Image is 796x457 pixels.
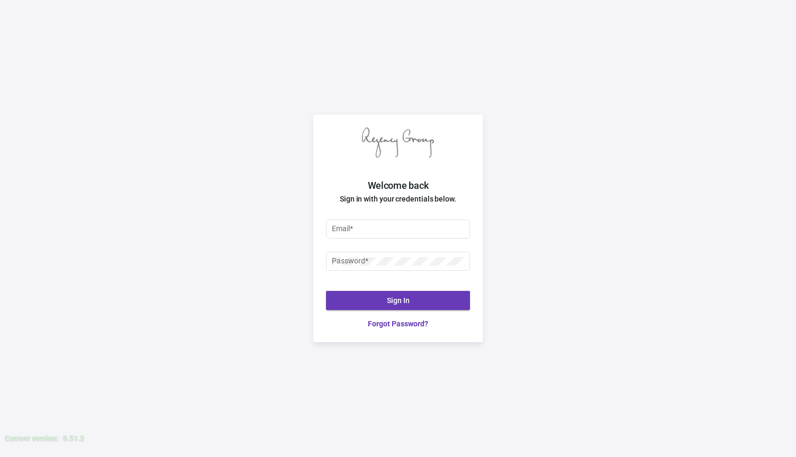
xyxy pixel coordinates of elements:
div: Current version: [4,433,58,444]
span: Sign In [387,296,410,305]
img: Regency Group logo [362,127,434,158]
h4: Sign in with your credentials below. [313,193,483,205]
div: 0.51.2 [62,433,84,444]
a: Forgot Password? [326,318,470,330]
h2: Welcome back [313,179,483,193]
button: Sign In [326,291,470,310]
